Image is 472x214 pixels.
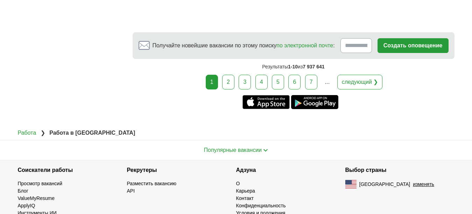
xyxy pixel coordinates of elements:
a: Контакт [236,195,254,201]
a: по электронной почте [276,42,333,48]
font: Результаты [262,64,288,69]
font: Популярные вакансии [204,147,262,153]
a: 7 [305,75,317,89]
a: 5 [272,75,284,89]
font: 1 [210,79,213,85]
a: ValueMyResume [18,195,55,201]
font: ... [325,79,330,85]
font: ❯ [41,130,45,136]
a: Просмотр вакансий [18,181,62,186]
font: 5 [276,79,280,85]
font: 4 [260,79,263,85]
font: [GEOGRAPHIC_DATA] [359,181,410,187]
font: 7 937 641 [303,64,324,69]
font: 1-10 [288,64,298,69]
a: 4 [255,75,268,89]
font: 2 [227,79,230,85]
font: 3 [243,79,246,85]
a: Конфиденциальность [236,203,286,208]
button: Создать оповещение [378,38,449,53]
a: Разместить вакансию [127,181,177,186]
font: Выбор страны [345,167,387,173]
a: 3 [239,75,251,89]
img: значок переключения [263,149,268,152]
font: 6 [293,79,296,85]
a: 2 [222,75,234,89]
a: 6 [288,75,301,89]
font: из [298,64,303,69]
font: Создать оповещение [383,42,443,48]
font: Получайте новейшие вакансии по этому поиску [153,42,277,48]
font: 7 [310,79,313,85]
a: Работа [18,130,36,136]
font: Работа в [GEOGRAPHIC_DATA] [49,130,135,136]
a: следующий ❯ [337,75,383,89]
a: Блог [18,188,28,194]
button: изменять [413,181,434,188]
a: API [127,188,135,194]
font: следующий ❯ [342,79,378,85]
a: ApplyIQ [18,203,35,208]
a: О [236,181,240,186]
font: изменять [413,181,434,187]
a: Карьера [236,188,255,194]
img: флаг США [345,180,357,188]
font: : [333,42,334,48]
